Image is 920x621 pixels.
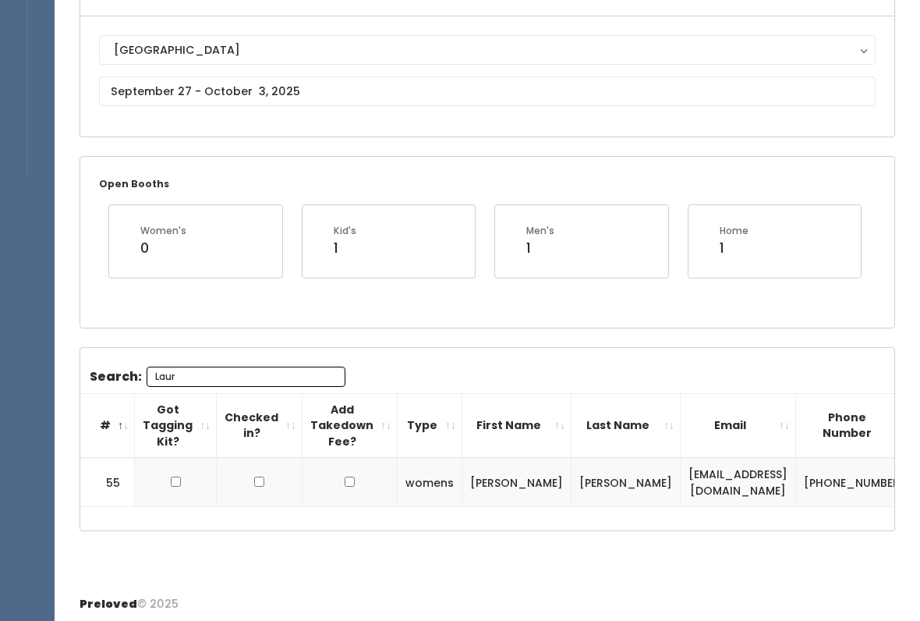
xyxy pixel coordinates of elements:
[99,35,876,65] button: [GEOGRAPHIC_DATA]
[114,41,861,59] div: [GEOGRAPHIC_DATA]
[140,238,186,258] div: 0
[99,177,169,190] small: Open Booths
[398,458,462,507] td: womens
[462,393,571,458] th: First Name: activate to sort column ascending
[135,393,217,458] th: Got Tagging Kit?: activate to sort column ascending
[796,458,914,507] td: [PHONE_NUMBER]
[90,367,345,387] label: Search:
[217,393,303,458] th: Checked in?: activate to sort column ascending
[334,238,356,258] div: 1
[147,367,345,387] input: Search:
[140,224,186,238] div: Women's
[334,224,356,238] div: Kid's
[398,393,462,458] th: Type: activate to sort column ascending
[526,224,554,238] div: Men's
[80,584,179,612] div: © 2025
[681,393,796,458] th: Email: activate to sort column ascending
[80,393,135,458] th: #: activate to sort column descending
[99,76,876,106] input: September 27 - October 3, 2025
[571,458,681,507] td: [PERSON_NAME]
[681,458,796,507] td: [EMAIL_ADDRESS][DOMAIN_NAME]
[303,393,398,458] th: Add Takedown Fee?: activate to sort column ascending
[526,238,554,258] div: 1
[80,596,137,612] span: Preloved
[462,458,571,507] td: [PERSON_NAME]
[571,393,681,458] th: Last Name: activate to sort column ascending
[720,224,748,238] div: Home
[796,393,914,458] th: Phone Number: activate to sort column ascending
[720,238,748,258] div: 1
[80,458,135,507] td: 55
